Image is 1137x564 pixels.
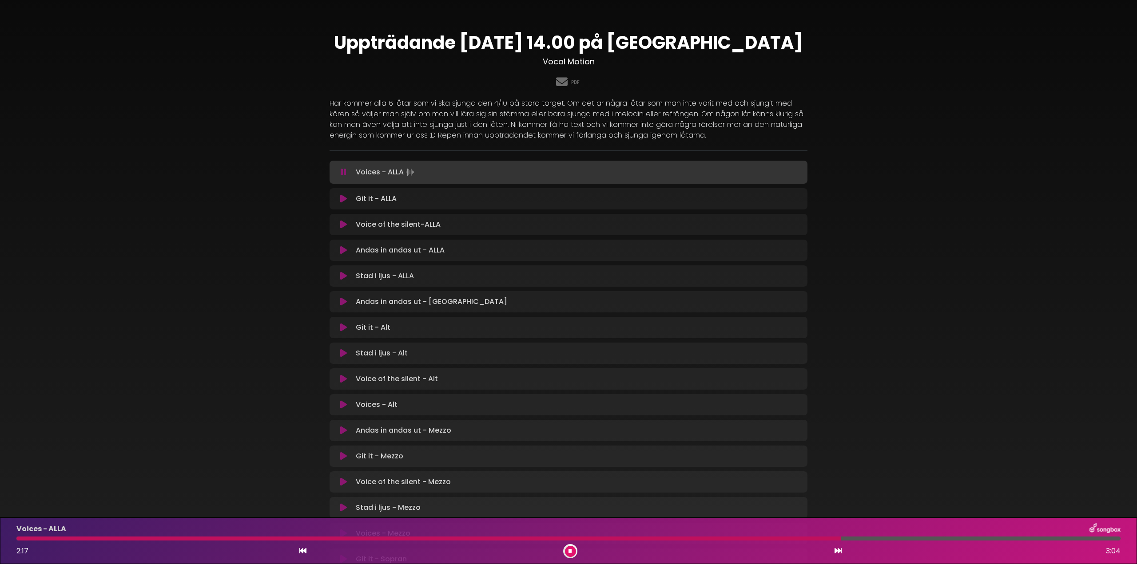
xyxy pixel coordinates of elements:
p: Git it - Mezzo [356,451,403,461]
img: waveform4.gif [404,166,416,178]
p: Git it - Alt [356,322,390,333]
p: Stad i ljus - Alt [356,348,408,359]
p: Stad i ljus - Mezzo [356,502,421,513]
p: Voices - Alt [356,399,398,410]
p: Voice of the silent - Mezzo [356,477,451,487]
p: Andas in andas ut - [GEOGRAPHIC_DATA] [356,296,507,307]
p: Voice of the silent - Alt [356,374,438,384]
p: Andas in andas ut - ALLA [356,245,445,256]
a: PDF [571,79,580,86]
h3: Vocal Motion [330,57,807,67]
p: Här kommer alla 6 låtar som vi ska sjunga den 4/10 på stora torget. Om det är några låtar som man... [330,98,807,141]
p: Andas in andas ut - Mezzo [356,425,451,436]
p: Stad i ljus - ALLA [356,271,414,281]
p: Git it - ALLA [356,193,397,204]
span: 3:04 [1106,546,1121,556]
span: 2:17 [16,546,28,556]
img: songbox-logo-white.png [1089,523,1121,535]
p: Voices - ALLA [356,166,416,178]
p: Voices - ALLA [16,524,66,534]
p: Voice of the silent-ALLA [356,219,441,230]
h1: Uppträdande [DATE] 14.00 på [GEOGRAPHIC_DATA] [330,32,807,53]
